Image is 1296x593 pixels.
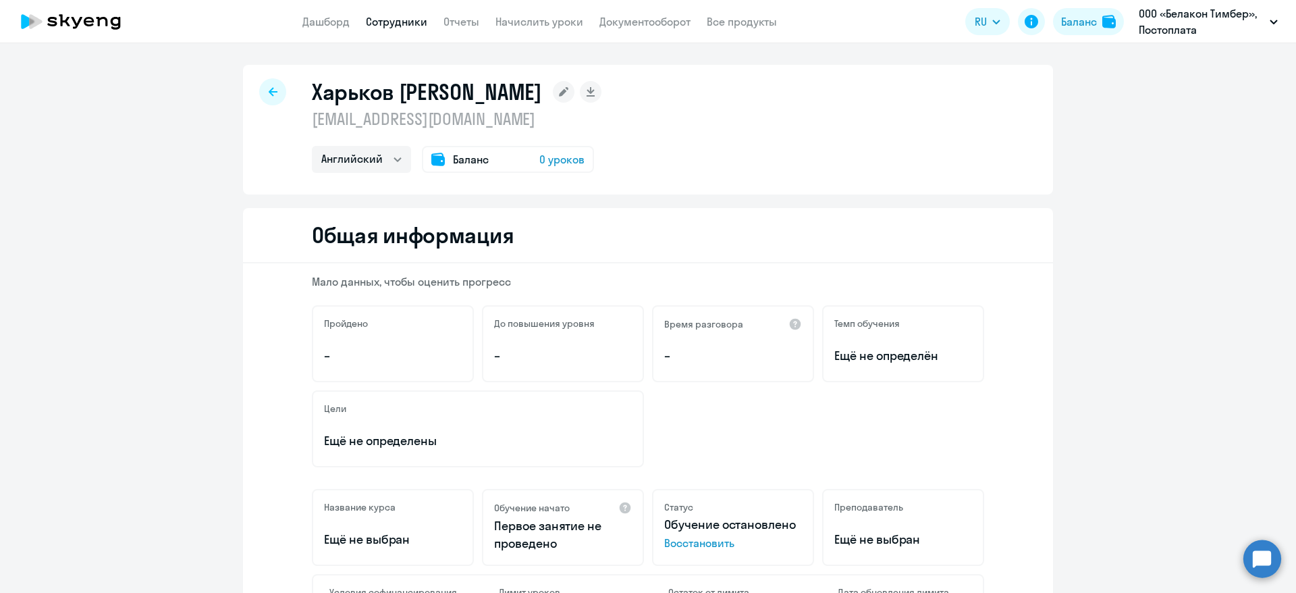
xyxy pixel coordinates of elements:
[312,222,514,249] h2: Общая информация
[664,347,802,365] p: –
[664,318,743,330] h5: Время разговора
[453,151,489,167] span: Баланс
[324,317,368,330] h5: Пройдено
[495,15,583,28] a: Начислить уроки
[599,15,691,28] a: Документооборот
[302,15,350,28] a: Дашборд
[324,531,462,548] p: Ещё не выбран
[1139,5,1264,38] p: ООО «Белакон Тимбер», Постоплата
[834,317,900,330] h5: Темп обучения
[707,15,777,28] a: Все продукты
[834,531,972,548] p: Ещё не выбран
[324,432,632,450] p: Ещё не определены
[1053,8,1124,35] button: Балансbalance
[664,535,802,551] span: Восстановить
[664,501,693,513] h5: Статус
[494,347,632,365] p: –
[494,317,595,330] h5: До повышения уровня
[965,8,1010,35] button: RU
[834,501,903,513] h5: Преподаватель
[1061,14,1097,30] div: Баланс
[312,108,601,130] p: [EMAIL_ADDRESS][DOMAIN_NAME]
[834,347,972,365] span: Ещё не определён
[312,274,984,289] p: Мало данных, чтобы оценить прогресс
[664,517,796,532] span: Обучение остановлено
[494,502,570,514] h5: Обучение начато
[494,517,632,552] p: Первое занятие не проведено
[312,78,542,105] h1: Харьков [PERSON_NAME]
[324,501,396,513] h5: Название курса
[539,151,585,167] span: 0 уроков
[975,14,987,30] span: RU
[324,403,346,415] h5: Цели
[1102,15,1116,28] img: balance
[366,15,427,28] a: Сотрудники
[443,15,479,28] a: Отчеты
[324,347,462,365] p: –
[1132,5,1285,38] button: ООО «Белакон Тимбер», Постоплата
